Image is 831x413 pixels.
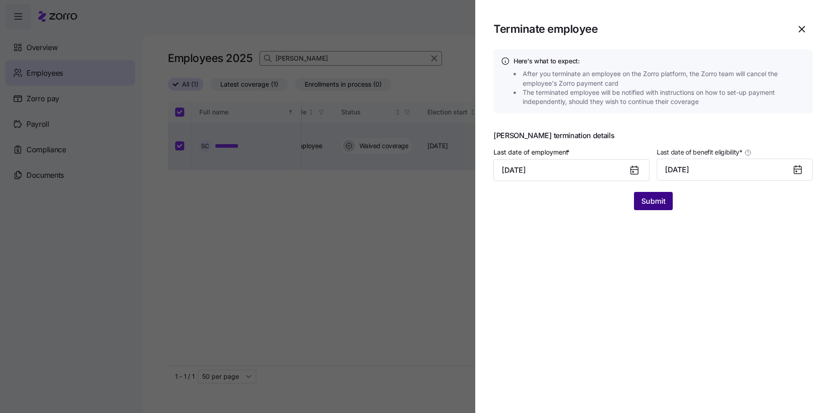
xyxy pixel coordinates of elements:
[514,57,805,66] h4: Here's what to expect:
[493,132,813,139] span: [PERSON_NAME] termination details
[523,88,808,107] span: The terminated employee will be notified with instructions on how to set-up payment independently...
[641,196,665,206] span: Submit
[493,22,784,36] h1: Terminate employee
[657,159,813,181] button: [DATE]
[523,69,808,88] span: After you terminate an employee on the Zorro platform, the Zorro team will cancel the employee's ...
[657,148,743,157] span: Last date of benefit eligibility *
[493,147,571,157] label: Last date of employment
[634,192,673,210] button: Submit
[493,159,649,181] input: MM/DD/YYYY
